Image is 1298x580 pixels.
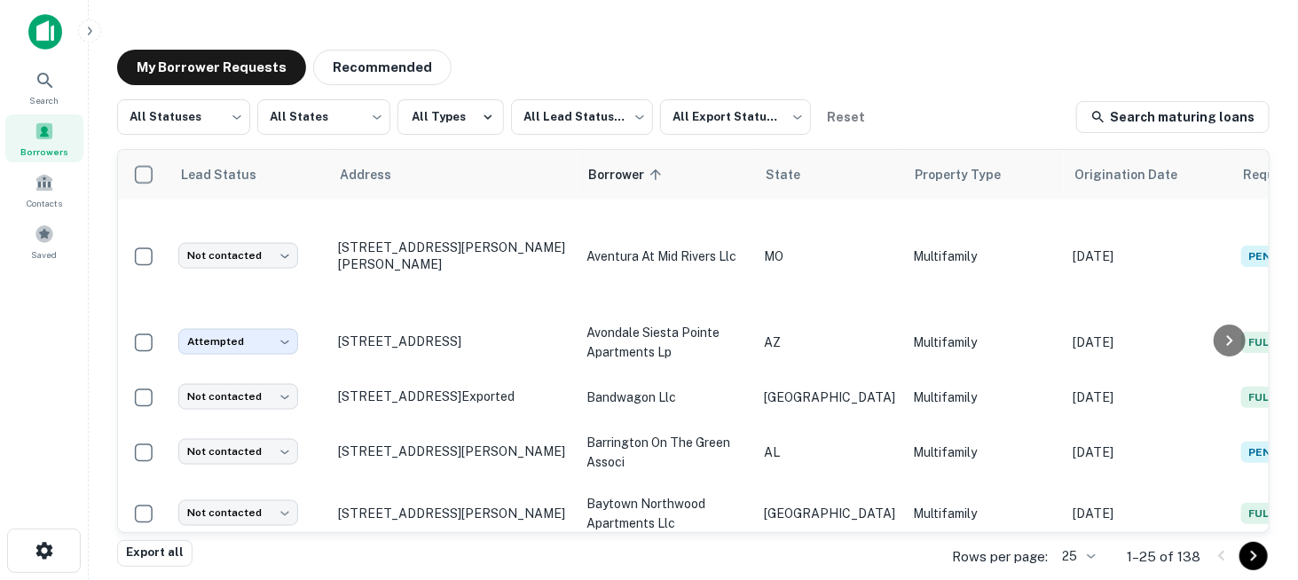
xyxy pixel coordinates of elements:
[913,443,1055,462] p: Multifamily
[461,389,515,404] span: Exported
[5,217,83,265] a: Saved
[257,94,390,140] div: All States
[586,433,746,472] p: barrington on the green associ
[818,99,875,135] button: Reset
[952,546,1048,568] p: Rows per page:
[588,164,667,185] span: Borrower
[28,14,62,50] img: capitalize-icon.png
[338,333,569,349] p: [STREET_ADDRESS]
[338,506,569,521] p: [STREET_ADDRESS][PERSON_NAME]
[178,500,298,526] div: Not contacted
[578,150,755,200] th: Borrower
[764,247,895,266] p: MO
[117,50,306,85] button: My Borrower Requests
[5,63,83,111] a: Search
[1209,438,1298,523] iframe: Chat Widget
[1073,388,1223,407] p: [DATE]
[1055,544,1098,569] div: 25
[586,247,746,266] p: aventura at mid rivers llc
[5,114,83,162] a: Borrowers
[586,494,746,533] p: baytown northwood apartments llc
[313,50,452,85] button: Recommended
[1073,504,1223,523] p: [DATE]
[397,99,504,135] button: All Types
[913,333,1055,352] p: Multifamily
[913,247,1055,266] p: Multifamily
[913,388,1055,407] p: Multifamily
[1073,333,1223,352] p: [DATE]
[766,164,823,185] span: State
[5,166,83,214] a: Contacts
[764,388,895,407] p: [GEOGRAPHIC_DATA]
[338,239,569,271] p: [STREET_ADDRESS][PERSON_NAME][PERSON_NAME]
[764,333,895,352] p: AZ
[178,384,298,410] div: Not contacted
[660,94,811,140] div: All Export Statuses
[32,247,58,262] span: Saved
[755,150,904,200] th: State
[178,329,298,355] div: Attempted
[913,504,1055,523] p: Multifamily
[1074,164,1200,185] span: Origination Date
[1073,247,1223,266] p: [DATE]
[340,164,414,185] span: Address
[586,323,746,362] p: avondale siesta pointe apartments lp
[764,443,895,462] p: AL
[764,504,895,523] p: [GEOGRAPHIC_DATA]
[27,196,62,210] span: Contacts
[1076,101,1270,133] a: Search maturing loans
[169,150,329,200] th: Lead Status
[511,94,653,140] div: All Lead Statuses
[338,443,569,459] p: [STREET_ADDRESS][PERSON_NAME]
[117,94,250,140] div: All Statuses
[117,540,193,567] button: Export all
[30,93,59,107] span: Search
[180,164,279,185] span: Lead Status
[329,150,578,200] th: Address
[20,145,68,159] span: Borrowers
[178,243,298,269] div: Not contacted
[1073,443,1223,462] p: [DATE]
[1064,150,1232,200] th: Origination Date
[1239,542,1268,570] button: Go to next page
[904,150,1064,200] th: Property Type
[178,439,298,465] div: Not contacted
[915,164,1024,185] span: Property Type
[338,388,569,404] p: [STREET_ADDRESS]
[586,388,746,407] p: bandwagon llc
[1127,546,1200,568] p: 1–25 of 138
